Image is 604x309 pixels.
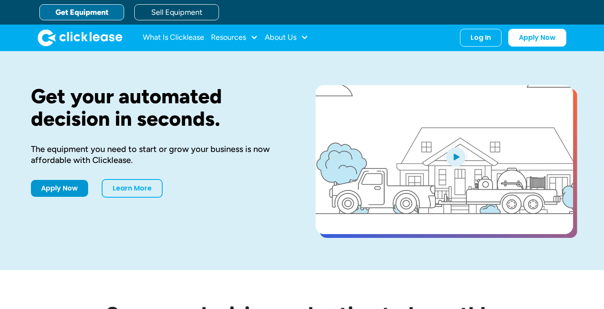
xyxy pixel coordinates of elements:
[31,85,288,130] h1: Get your automated decision in seconds.
[471,33,491,42] div: Log In
[38,29,122,46] a: home
[31,143,288,166] div: The equipment you need to start or grow your business is now affordable with Clicklease.
[134,4,219,20] a: Sell Equipment
[102,179,163,198] a: Learn More
[31,180,88,197] a: Apply Now
[38,29,122,46] img: Clicklease logo
[265,29,308,46] div: About Us
[316,85,573,234] a: open lightbox
[508,29,566,47] a: Apply Now
[143,29,204,46] a: What Is Clicklease
[444,145,467,168] img: Blue play button logo on a light blue circular background
[211,29,258,46] div: Resources
[39,4,124,20] a: Get Equipment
